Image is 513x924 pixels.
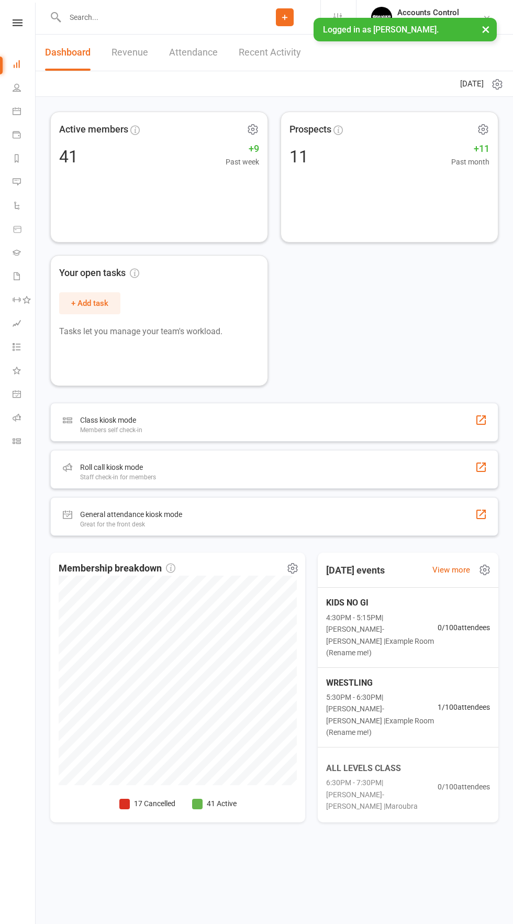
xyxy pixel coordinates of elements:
[80,474,156,481] div: Staff check-in for members
[169,35,218,71] a: Attendance
[13,360,36,383] a: What's New
[289,122,331,137] span: Prospects
[326,612,438,659] span: 4:30PM - 5:15PM | [PERSON_NAME]-[PERSON_NAME] | Example Room (Rename me!)
[59,561,175,576] span: Membership breakdown
[59,266,139,281] span: Your open tasks
[326,762,438,775] span: ALL LEVELS CLASS
[476,18,495,40] button: ×
[438,701,490,713] span: 1 / 100 attendees
[59,292,120,314] button: + Add task
[371,7,392,28] img: thumb_image1701918351.png
[13,407,36,431] a: Roll call kiosk mode
[460,78,484,90] span: [DATE]
[13,383,36,407] a: General attendance kiosk mode
[289,148,308,165] div: 11
[13,77,36,101] a: People
[13,124,36,148] a: Payments
[326,676,438,690] span: WRESTLING
[326,691,438,739] span: 5:30PM - 6:30PM | [PERSON_NAME]-[PERSON_NAME] | Example Room (Rename me!)
[80,508,182,521] div: General attendance kiosk mode
[80,521,182,528] div: Great for the front desk
[13,101,36,124] a: Calendar
[119,798,175,809] li: 17 Cancelled
[226,141,259,157] span: +9
[13,148,36,171] a: Reports
[451,156,489,168] span: Past month
[239,35,301,71] a: Recent Activity
[226,156,259,168] span: Past week
[13,218,36,242] a: Product Sales
[13,313,36,336] a: Assessments
[397,8,459,17] div: Accounts Control
[397,17,459,27] div: [PERSON_NAME]
[326,777,438,812] span: 6:30PM - 7:30PM | [PERSON_NAME]-[PERSON_NAME] | Maroubra
[80,414,142,426] div: Class kiosk mode
[111,35,148,71] a: Revenue
[59,122,128,137] span: Active members
[451,141,489,157] span: +11
[59,325,259,338] p: Tasks let you manage your team's workload.
[326,596,438,610] span: KIDS NO GI
[62,10,249,25] input: Search...
[59,148,78,165] div: 41
[438,781,490,793] span: 0 / 100 attendees
[80,426,142,434] div: Members self check-in
[432,564,470,576] a: View more
[438,622,490,633] span: 0 / 100 attendees
[45,35,91,71] a: Dashboard
[80,461,156,474] div: Roll call kiosk mode
[318,561,393,580] h3: [DATE] events
[13,431,36,454] a: Class kiosk mode
[323,25,439,35] span: Logged in as [PERSON_NAME].
[13,53,36,77] a: Dashboard
[192,798,237,809] li: 41 Active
